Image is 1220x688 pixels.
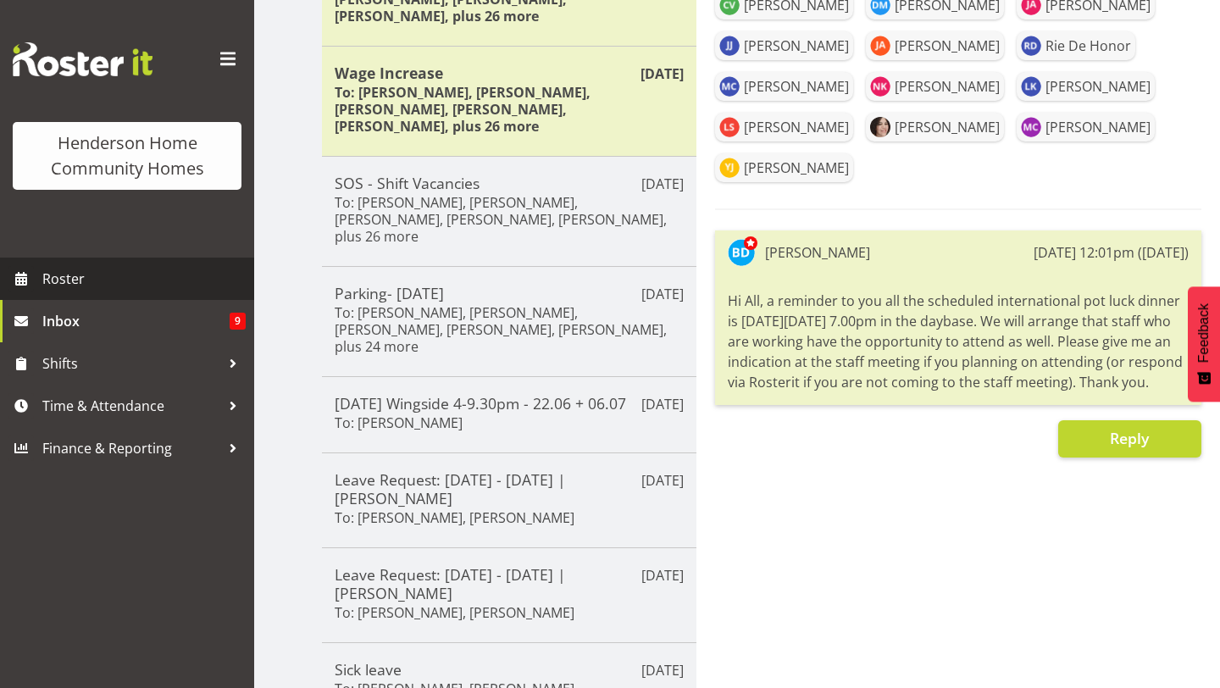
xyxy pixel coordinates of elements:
[30,130,225,181] div: Henderson Home Community Homes
[744,76,849,97] div: [PERSON_NAME]
[335,194,684,245] h6: To: [PERSON_NAME], [PERSON_NAME], [PERSON_NAME], [PERSON_NAME], [PERSON_NAME], plus 26 more
[641,394,684,414] p: [DATE]
[42,393,220,419] span: Time & Attendance
[870,36,890,56] img: jess-aracan10364.jpg
[728,239,755,266] img: barbara-dunlop8515.jpg
[895,36,1000,56] div: [PERSON_NAME]
[1188,286,1220,402] button: Feedback - Show survey
[1045,117,1151,137] div: [PERSON_NAME]
[1021,36,1041,56] img: rie-de-honor10375.jpg
[728,286,1189,397] div: Hi All, a reminder to you all the scheduled international pot luck dinner is [DATE][DATE] 7.00pm ...
[42,436,220,461] span: Finance & Reporting
[1021,76,1041,97] img: lovejot-kaur10523.jpg
[335,84,684,135] h6: To: [PERSON_NAME], [PERSON_NAME], [PERSON_NAME], [PERSON_NAME], [PERSON_NAME], plus 26 more
[335,470,684,508] h5: Leave Request: [DATE] - [DATE] | [PERSON_NAME]
[641,284,684,304] p: [DATE]
[1034,242,1189,263] div: [DATE] 12:01pm ([DATE])
[335,394,684,413] h5: [DATE] Wingside 4-9.30pm - 22.06 + 06.07
[13,42,152,76] img: Rosterit website logo
[765,242,870,263] div: [PERSON_NAME]
[641,174,684,194] p: [DATE]
[335,509,574,526] h6: To: [PERSON_NAME], [PERSON_NAME]
[335,414,463,431] h6: To: [PERSON_NAME]
[1045,36,1131,56] div: Rie De Honor
[1196,303,1212,363] span: Feedback
[335,660,684,679] h5: Sick leave
[1058,420,1201,458] button: Reply
[719,117,740,137] img: liezl-sanchez10532.jpg
[641,660,684,680] p: [DATE]
[230,313,246,330] span: 9
[335,64,684,82] h5: Wage Increase
[1021,117,1041,137] img: miyoung-chung11631.jpg
[895,117,1000,137] div: [PERSON_NAME]
[335,174,684,192] h5: SOS - Shift Vacancies
[640,64,684,84] p: [DATE]
[1045,76,1151,97] div: [PERSON_NAME]
[335,565,684,602] h5: Leave Request: [DATE] - [DATE] | [PERSON_NAME]
[744,117,849,137] div: [PERSON_NAME]
[744,36,849,56] div: [PERSON_NAME]
[335,604,574,621] h6: To: [PERSON_NAME], [PERSON_NAME]
[895,76,1000,97] div: [PERSON_NAME]
[42,266,246,291] span: Roster
[870,117,890,137] img: rachida-ryan32a0eec2f5a7ef68c4a62d698eda521d.png
[870,76,890,97] img: navneet-kaur10443.jpg
[744,158,849,178] div: [PERSON_NAME]
[719,158,740,178] img: yuxi-ji11787.jpg
[641,470,684,491] p: [DATE]
[335,284,684,302] h5: Parking- [DATE]
[42,351,220,376] span: Shifts
[1110,428,1149,448] span: Reply
[719,36,740,56] img: janen-jamodiong10096.jpg
[335,304,684,355] h6: To: [PERSON_NAME], [PERSON_NAME], [PERSON_NAME], [PERSON_NAME], [PERSON_NAME], plus 24 more
[42,308,230,334] span: Inbox
[719,76,740,97] img: maria-cerbas10404.jpg
[641,565,684,585] p: [DATE]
